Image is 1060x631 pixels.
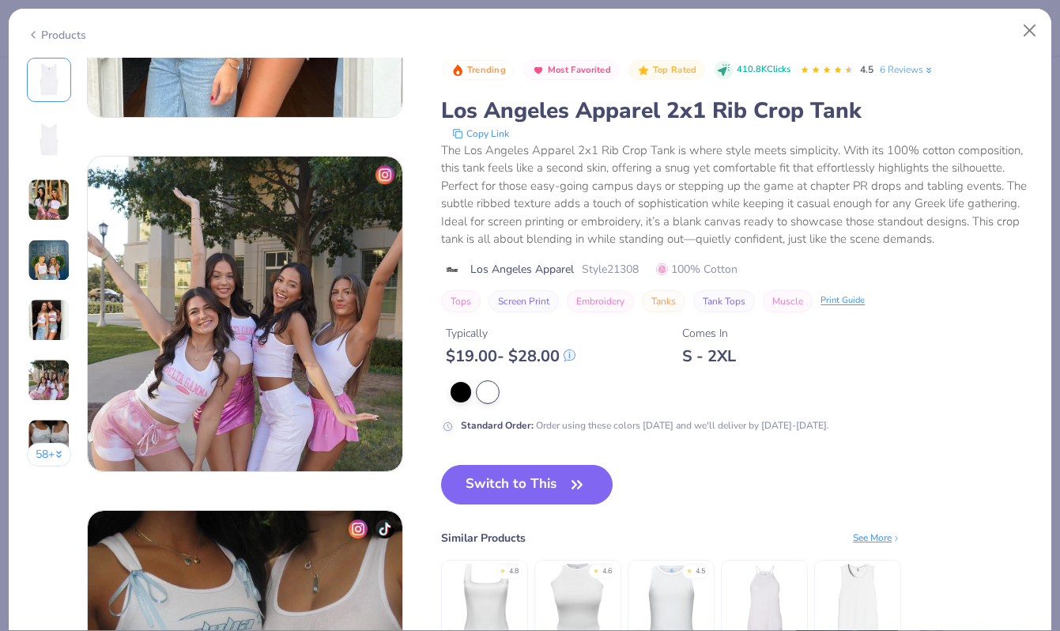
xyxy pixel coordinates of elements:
[682,346,736,366] div: S - 2XL
[602,566,612,577] div: 4.6
[582,261,639,278] span: Style 21308
[446,325,575,342] div: Typically
[593,566,599,572] div: ★
[28,359,70,402] img: User generated content
[451,64,464,77] img: Trending sort
[349,520,368,538] img: insta-icon.png
[88,157,402,471] img: 742f0096-dcf5-455a-a967-a4a569cf23bd
[470,261,574,278] span: Los Angeles Apparel
[441,290,481,312] button: Tops
[653,66,697,74] span: Top Rated
[548,66,611,74] span: Most Favorited
[682,325,736,342] div: Comes In
[489,290,559,312] button: Screen Print
[656,261,737,278] span: 100% Cotton
[509,566,519,577] div: 4.8
[30,61,68,99] img: Front
[860,63,873,76] span: 4.5
[375,165,394,184] img: insta-icon.png
[30,121,68,159] img: Back
[637,64,650,77] img: Top Rated sort
[28,299,70,342] img: User generated content
[737,63,790,77] span: 410.8K Clicks
[467,66,506,74] span: Trending
[853,531,901,545] div: See More
[567,290,634,312] button: Embroidery
[532,64,545,77] img: Most Favorited sort
[441,96,1033,126] div: Los Angeles Apparel 2x1 Rib Crop Tank
[880,62,934,77] a: 6 Reviews
[27,27,86,43] div: Products
[447,126,514,142] button: copy to clipboard
[693,290,755,312] button: Tank Tops
[441,142,1033,248] div: The Los Angeles Apparel 2x1 Rib Crop Tank is where style meets simplicity. With its 100% cotton c...
[820,294,865,308] div: Print Guide
[28,419,70,462] img: User generated content
[461,419,534,432] strong: Standard Order :
[28,239,70,281] img: User generated content
[441,465,613,504] button: Switch to This
[500,566,506,572] div: ★
[443,60,514,81] button: Badge Button
[523,60,619,81] button: Badge Button
[642,290,685,312] button: Tanks
[28,179,70,221] img: User generated content
[628,60,704,81] button: Badge Button
[27,443,72,467] button: 58+
[800,58,854,83] div: 4.5 Stars
[375,520,394,538] img: tiktok-icon.png
[441,263,462,276] img: brand logo
[686,566,692,572] div: ★
[441,530,526,546] div: Similar Products
[1015,16,1045,46] button: Close
[696,566,705,577] div: 4.5
[461,418,829,433] div: Order using these colors [DATE] and we'll deliver by [DATE]-[DATE].
[763,290,813,312] button: Muscle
